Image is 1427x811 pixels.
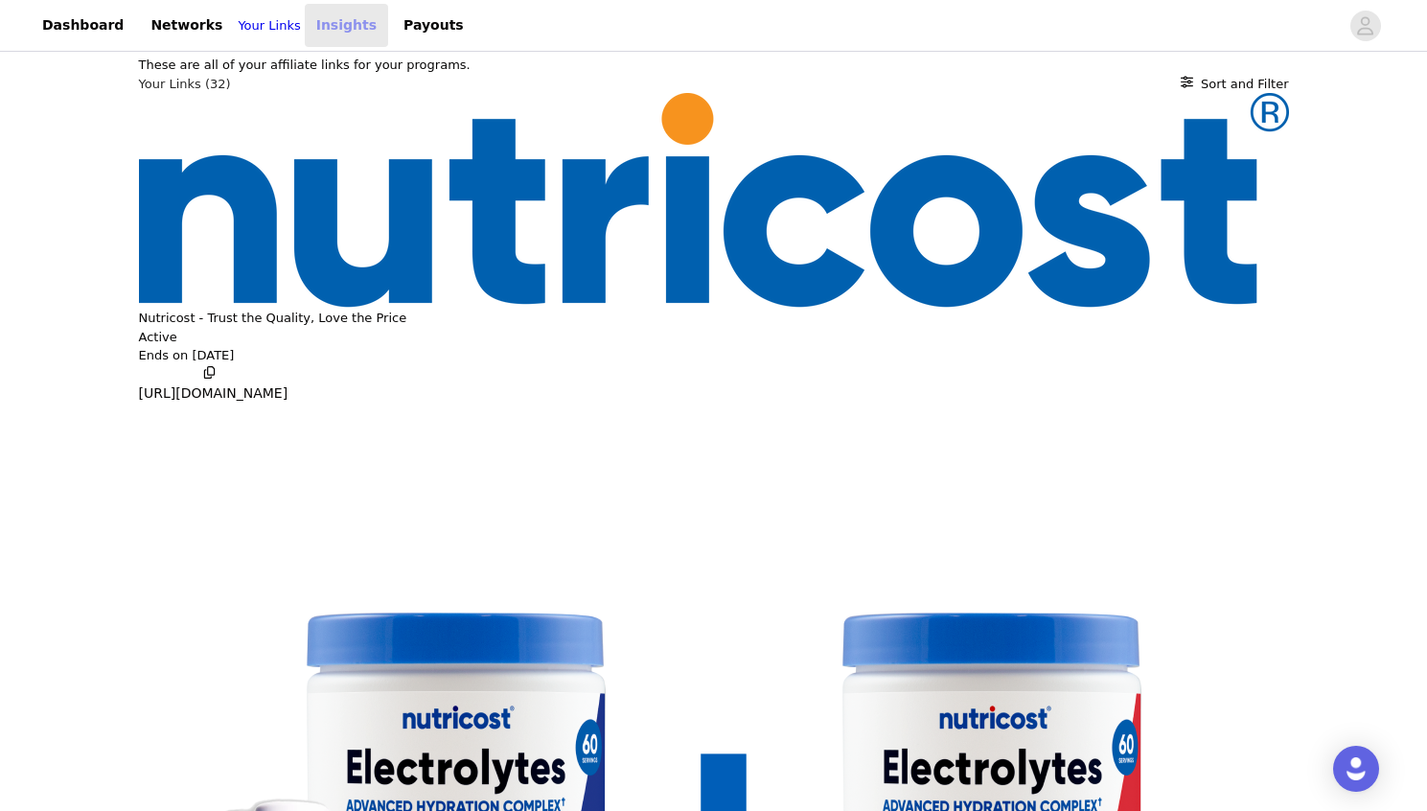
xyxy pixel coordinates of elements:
[139,75,231,94] h3: Your Links (32)
[392,4,475,47] a: Payouts
[238,16,300,35] a: Your Links
[1333,746,1379,792] div: Open Intercom Messenger
[139,365,288,405] button: [URL][DOMAIN_NAME]
[1181,75,1289,94] button: Sort and Filter
[139,328,177,347] p: Active
[139,346,1289,365] p: Ends on [DATE]
[139,93,1289,309] img: Nutricost - Trust the Quality, Love the Price
[139,4,234,47] a: Networks
[139,383,288,404] p: [URL][DOMAIN_NAME]
[139,56,1289,75] p: These are all of your affiliate links for your programs.
[31,4,135,47] a: Dashboard
[305,4,388,47] a: Insights
[1356,11,1374,41] div: avatar
[139,309,407,328] button: Nutricost - Trust the Quality, Love the Price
